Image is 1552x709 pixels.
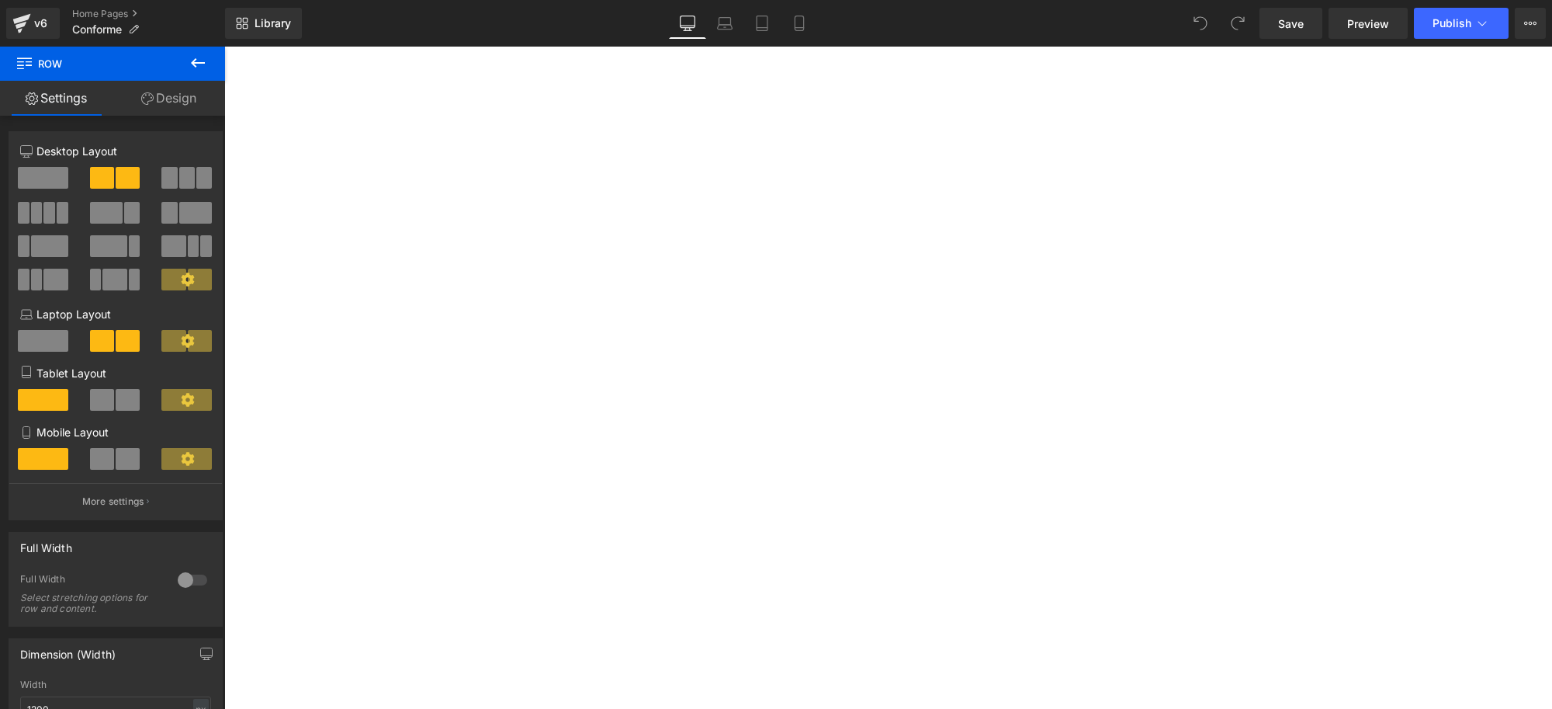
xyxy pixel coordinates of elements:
a: v6 [6,8,60,39]
button: More settings [9,483,222,520]
div: Select stretching options for row and content. [20,593,160,614]
a: Mobile [781,8,818,39]
span: Publish [1432,17,1471,30]
p: Desktop Layout [20,143,211,159]
div: Dimension (Width) [20,639,116,661]
p: Tablet Layout [20,365,211,381]
span: Library [255,16,291,30]
p: Laptop Layout [20,306,211,322]
p: More settings [82,495,144,509]
span: Conforme [72,23,122,36]
span: Row [16,47,171,81]
div: Full Width [20,573,162,589]
div: Width [20,679,211,690]
p: Mobile Layout [20,424,211,440]
a: Design [113,81,225,116]
a: Home Pages [72,8,225,20]
a: New Library [225,8,302,39]
span: Preview [1347,16,1389,32]
div: v6 [31,13,50,33]
div: Full Width [20,533,72,554]
a: Preview [1329,8,1408,39]
button: Redo [1222,8,1253,39]
button: More [1515,8,1546,39]
a: Tablet [743,8,781,39]
a: Desktop [669,8,706,39]
a: Laptop [706,8,743,39]
button: Undo [1185,8,1216,39]
button: Publish [1414,8,1509,39]
span: Save [1278,16,1304,32]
